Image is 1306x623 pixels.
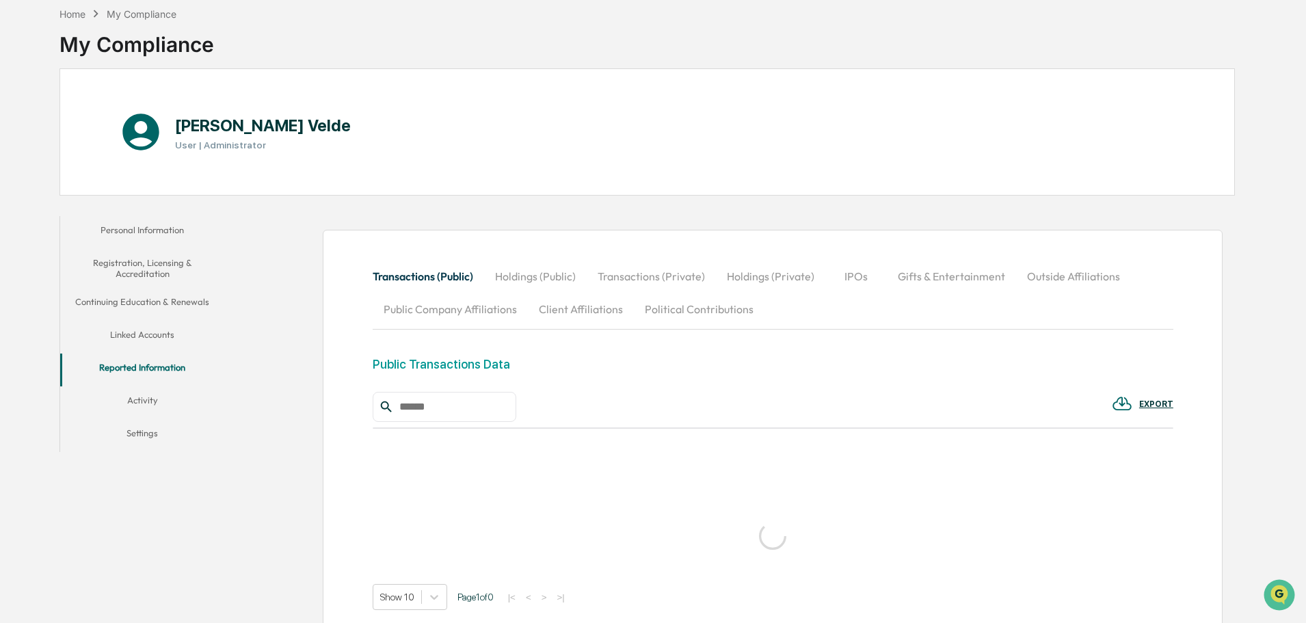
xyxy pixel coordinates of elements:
button: Holdings (Public) [484,260,587,293]
div: secondary tabs example [60,216,224,452]
div: Public Transactions Data [373,357,510,371]
a: 🔎Data Lookup [8,263,92,288]
img: Chandler - Maia Wealth [14,173,36,195]
button: Linked Accounts [60,321,224,354]
h1: [PERSON_NAME] Velde [175,116,351,135]
button: Holdings (Private) [716,260,825,293]
button: Transactions (Public) [373,260,484,293]
button: IPOs [825,260,887,293]
h3: User | Administrator [175,140,351,150]
button: |< [504,592,520,603]
span: Data Lookup [27,269,86,282]
button: Transactions (Private) [587,260,716,293]
p: How can we help? [14,29,249,51]
button: Outside Affiliations [1016,260,1131,293]
button: Activity [60,386,224,419]
div: 🖐️ [14,244,25,255]
div: 🔎 [14,270,25,281]
span: Pylon [136,302,165,313]
div: 🗄️ [99,244,110,255]
div: My Compliance [59,21,214,57]
button: Gifts & Entertainment [887,260,1016,293]
button: Public Company Affiliations [373,293,528,326]
a: 🗄️Attestations [94,237,175,262]
span: [PERSON_NAME] Wealth [42,186,142,197]
div: Past conversations [14,152,92,163]
button: Personal Information [60,216,224,249]
button: Continuing Education & Renewals [60,288,224,321]
button: See all [212,149,249,165]
button: Settings [60,419,224,452]
span: Preclearance [27,243,88,256]
iframe: Open customer support [1262,578,1299,615]
div: Start new chat [62,105,224,118]
span: Attestations [113,243,170,256]
span: [DATE] [152,186,180,197]
button: < [522,592,535,603]
span: Page 1 of 0 [457,592,494,602]
button: Reported Information [60,354,224,386]
img: 1746055101610-c473b297-6a78-478c-a979-82029cc54cd1 [14,105,38,129]
button: Registration, Licensing & Accreditation [60,249,224,288]
button: Client Affiliations [528,293,634,326]
div: My Compliance [107,8,176,20]
div: EXPORT [1139,399,1173,409]
span: • [144,186,149,197]
a: Powered byPylon [96,302,165,313]
button: >| [552,592,568,603]
button: > [537,592,551,603]
button: Start new chat [232,109,249,125]
div: secondary tabs example [373,260,1173,326]
a: 🖐️Preclearance [8,237,94,262]
div: Home [59,8,85,20]
button: Political Contributions [634,293,764,326]
div: We're available if you need us! [62,118,188,129]
img: EXPORT [1112,393,1132,414]
img: 6558925923028_b42adfe598fdc8269267_72.jpg [29,105,53,129]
